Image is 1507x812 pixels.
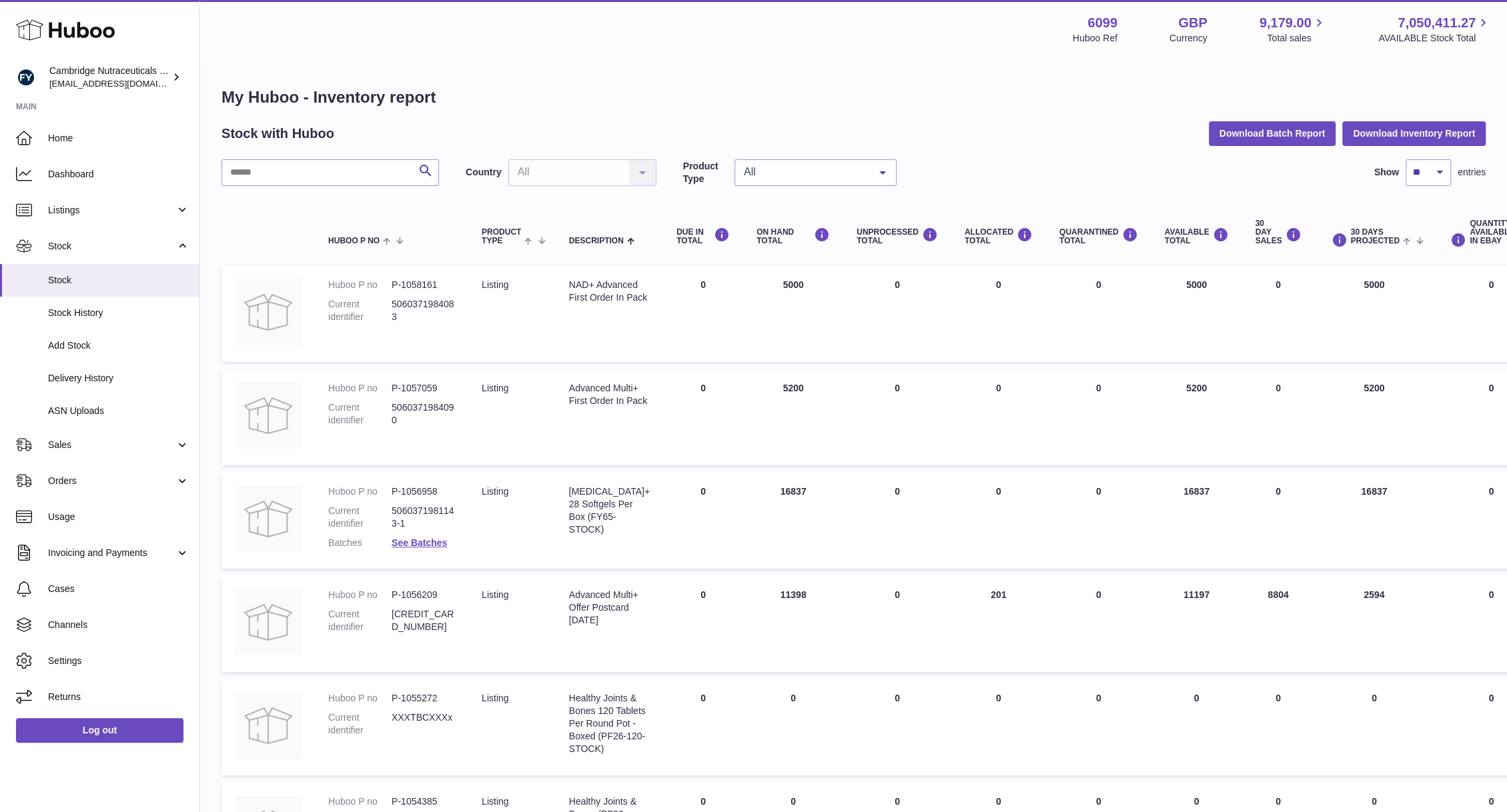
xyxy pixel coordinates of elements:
span: Huboo P no [328,237,380,245]
td: 5200 [743,369,843,465]
span: Home [48,132,189,145]
span: 0 [1096,796,1101,807]
span: Add Stock [48,339,189,352]
a: 7,050,411.27 AVAILABLE Stock Total [1378,14,1491,45]
td: 0 [1151,679,1242,775]
td: 0 [843,265,951,362]
td: 0 [951,472,1046,569]
td: 16837 [1314,472,1434,569]
dd: P-1058161 [392,279,455,291]
span: Returns [48,691,189,703]
dt: Current identifier [328,711,392,737]
td: 0 [843,472,951,569]
div: Advanced Multi+ Offer Postcard [DATE] [569,589,650,627]
td: 0 [663,472,743,569]
td: 0 [743,679,843,775]
td: 0 [1241,265,1314,362]
label: Product Type [683,160,728,185]
span: Sales [48,439,175,451]
a: See Batches [392,537,447,548]
dd: P-1057059 [392,382,455,395]
td: 11398 [743,575,843,672]
label: Country [466,166,502,179]
span: Delivery History [48,372,189,385]
span: listing [482,279,508,290]
span: Dashboard [48,168,189,181]
td: 0 [843,575,951,672]
div: Huboo Ref [1073,32,1117,45]
a: Log out [16,718,183,742]
img: product image [235,382,302,449]
dt: Batches [328,537,392,549]
td: 0 [951,679,1046,775]
td: 16837 [743,472,843,569]
div: NAD+ Advanced First Order In Pack [569,279,650,304]
span: Stock History [48,307,189,319]
td: 0 [951,369,1046,465]
strong: 6099 [1087,14,1117,32]
dt: Current identifier [328,608,392,633]
span: Description [569,237,624,245]
button: Download Inventory Report [1342,121,1486,145]
img: huboo@camnutra.com [16,67,36,87]
span: listing [482,486,508,497]
td: 0 [663,265,743,362]
dd: P-1055272 [392,692,455,705]
td: 16837 [1151,472,1242,569]
td: 201 [951,575,1046,672]
td: 0 [663,575,743,672]
span: Stock [48,240,175,253]
dt: Current identifier [328,505,392,530]
td: 0 [843,679,951,775]
dt: Huboo P no [328,279,392,291]
span: Stock [48,274,189,287]
td: 5000 [1314,265,1434,362]
span: Product Type [482,228,521,245]
td: 0 [663,679,743,775]
img: product image [235,692,302,759]
button: Download Batch Report [1209,121,1336,145]
dd: [CREDIT_CARD_NUMBER] [392,608,455,633]
span: entries [1458,166,1486,179]
span: 0 [1096,383,1101,393]
span: ASN Uploads [48,405,189,417]
dd: 5060371981143-1 [392,505,455,530]
dt: Huboo P no [328,795,392,808]
span: Cases [48,583,189,595]
span: listing [482,693,508,703]
dt: Huboo P no [328,692,392,705]
div: AVAILABLE Total [1165,227,1229,245]
img: product image [235,485,302,552]
td: 2594 [1314,575,1434,672]
h1: My Huboo - Inventory report [221,87,1486,108]
div: [MEDICAL_DATA]+ 28 Softgels Per Box (FY65-STOCK) [569,485,650,536]
span: All [740,165,869,179]
dd: XXXTBCXXXx [392,711,455,737]
td: 5000 [1151,265,1242,362]
span: 0 [1096,589,1101,600]
strong: GBP [1178,14,1207,32]
span: Usage [48,511,189,523]
dt: Huboo P no [328,382,392,395]
dt: Huboo P no [328,485,392,498]
div: ALLOCATED Total [965,227,1033,245]
td: 5200 [1151,369,1242,465]
a: 9,179.00 Total sales [1260,14,1327,45]
span: [EMAIL_ADDRESS][DOMAIN_NAME] [49,78,196,89]
span: 30 DAYS PROJECTED [1350,228,1399,245]
span: 7,050,411.27 [1398,14,1476,32]
td: 5200 [1314,369,1434,465]
td: 11197 [1151,575,1242,672]
td: 8804 [1241,575,1314,672]
div: ON HAND Total [757,227,830,245]
dd: P-1054385 [392,795,455,808]
div: Advanced Multi+ First Order In Pack [569,382,650,407]
dt: Huboo P no [328,589,392,601]
span: 0 [1096,693,1101,703]
div: QUARANTINED Total [1059,227,1138,245]
dt: Current identifier [328,298,392,323]
div: Healthy Joints & Bones 120 Tablets Per Round Pot - Boxed (PF26-120-STOCK) [569,692,650,755]
img: product image [235,279,302,345]
div: UNPROCESSED Total [857,227,938,245]
dd: 5060371984083 [392,298,455,323]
